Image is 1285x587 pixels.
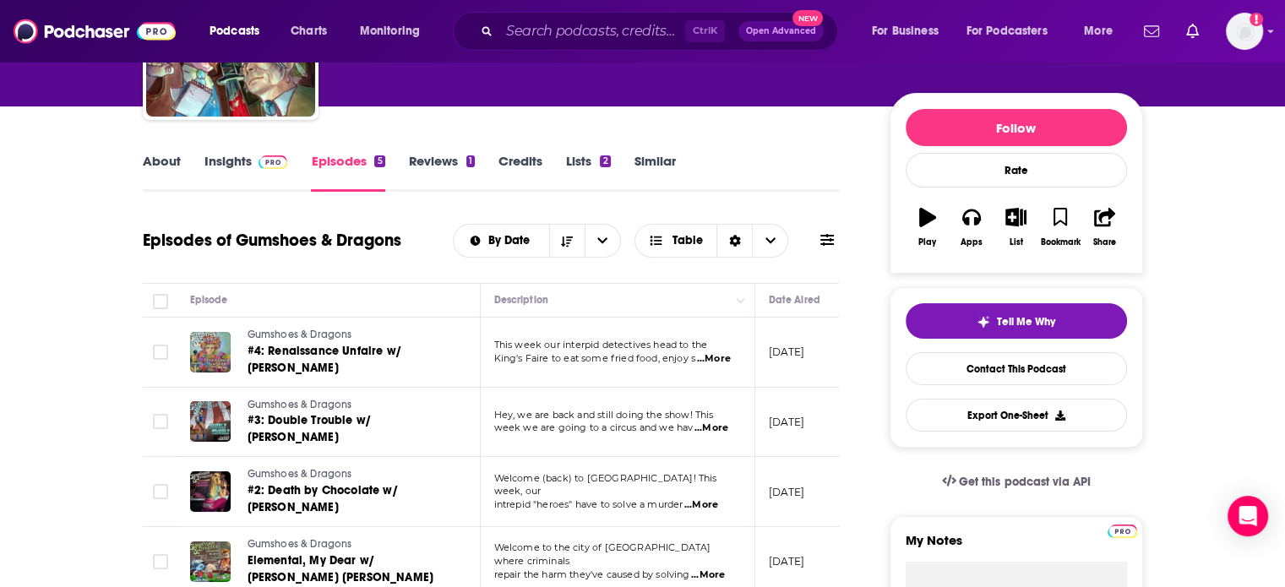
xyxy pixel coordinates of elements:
[684,498,718,512] span: ...More
[906,153,1127,188] div: Rate
[769,290,820,310] div: Date Aired
[716,225,752,257] div: Sort Direction
[1038,197,1082,258] button: Bookmark
[928,461,1104,503] a: Get this podcast via API
[248,399,352,410] span: Gumshoes & Dragons
[488,235,536,247] span: By Date
[1179,17,1206,46] a: Show notifications dropdown
[906,532,1127,562] label: My Notes
[672,235,703,247] span: Table
[190,290,228,310] div: Episode
[1084,19,1113,43] span: More
[1226,13,1263,50] button: Show profile menu
[348,18,442,45] button: open menu
[280,18,337,45] a: Charts
[494,498,683,510] span: intrepid "heroes" have to solve a murder
[860,18,960,45] button: open menu
[977,315,990,329] img: tell me why sparkle
[498,153,542,192] a: Credits
[494,409,714,421] span: Hey, we are back and still doing the show! This
[918,237,936,247] div: Play
[966,19,1048,43] span: For Podcasters
[1093,237,1116,247] div: Share
[769,554,805,568] p: [DATE]
[499,18,685,45] input: Search podcasts, credits, & more...
[959,475,1090,489] span: Get this podcast via API
[14,15,176,47] img: Podchaser - Follow, Share and Rate Podcasts
[769,415,805,429] p: [DATE]
[454,235,549,247] button: open menu
[248,412,450,446] a: #3: Double Trouble w/ [PERSON_NAME]
[1108,522,1137,538] a: Pro website
[769,485,805,499] p: [DATE]
[585,225,620,257] button: open menu
[950,197,994,258] button: Apps
[746,27,816,35] span: Open Advanced
[259,155,288,169] img: Podchaser Pro
[494,290,548,310] div: Description
[248,553,434,584] span: Elemental, My Dear w/ [PERSON_NAME] [PERSON_NAME]
[1072,18,1134,45] button: open menu
[248,552,450,586] a: Elemental, My Dear w/ [PERSON_NAME] [PERSON_NAME]
[738,21,824,41] button: Open AdvancedNew
[494,568,690,580] span: repair the harm they've caused by solving
[374,155,384,167] div: 5
[291,19,327,43] span: Charts
[694,421,728,435] span: ...More
[872,19,939,43] span: For Business
[494,352,696,364] span: King's Faire to eat some fried food, enjoy s
[1082,197,1126,258] button: Share
[494,472,717,497] span: Welcome (back) to [GEOGRAPHIC_DATA]! This week, our
[360,19,420,43] span: Monitoring
[906,109,1127,146] button: Follow
[906,399,1127,432] button: Export One-Sheet
[198,18,281,45] button: open menu
[906,197,950,258] button: Play
[248,467,450,482] a: Gumshoes & Dragons
[248,413,372,444] span: #3: Double Trouble w/ [PERSON_NAME]
[906,352,1127,385] a: Contact This Podcast
[697,352,731,366] span: ...More
[143,230,401,251] h1: Episodes of Gumshoes & Dragons
[469,12,854,51] div: Search podcasts, credits, & more...
[248,537,450,552] a: Gumshoes & Dragons
[494,541,711,567] span: Welcome to the city of [GEOGRAPHIC_DATA] where criminals
[1137,17,1166,46] a: Show notifications dropdown
[792,10,823,26] span: New
[248,483,398,514] span: #2: Death by Chocolate w/ [PERSON_NAME]
[453,224,621,258] h2: Choose List sort
[143,153,181,192] a: About
[685,20,725,42] span: Ctrl K
[600,155,610,167] div: 2
[248,328,450,343] a: Gumshoes & Dragons
[961,237,983,247] div: Apps
[494,421,694,433] span: week we are going to a circus and we hav
[409,153,475,192] a: Reviews1
[466,155,475,167] div: 1
[311,153,384,192] a: Episodes5
[997,315,1055,329] span: Tell Me Why
[153,554,168,569] span: Toggle select row
[1040,237,1080,247] div: Bookmark
[634,224,789,258] button: Choose View
[566,153,610,192] a: Lists2
[248,468,352,480] span: Gumshoes & Dragons
[634,153,676,192] a: Similar
[248,482,450,516] a: #2: Death by Chocolate w/ [PERSON_NAME]
[153,484,168,499] span: Toggle select row
[153,345,168,360] span: Toggle select row
[204,153,288,192] a: InsightsPodchaser Pro
[494,339,708,351] span: This week our interpid detectives head to the
[731,291,751,311] button: Column Actions
[906,303,1127,339] button: tell me why sparkleTell Me Why
[1228,496,1268,536] div: Open Intercom Messenger
[248,398,450,413] a: Gumshoes & Dragons
[994,197,1037,258] button: List
[1108,524,1137,538] img: Podchaser Pro
[248,344,401,375] span: #4: Renaissance Unfaire w/ [PERSON_NAME]
[769,345,805,359] p: [DATE]
[248,538,352,550] span: Gumshoes & Dragons
[1010,237,1023,247] div: List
